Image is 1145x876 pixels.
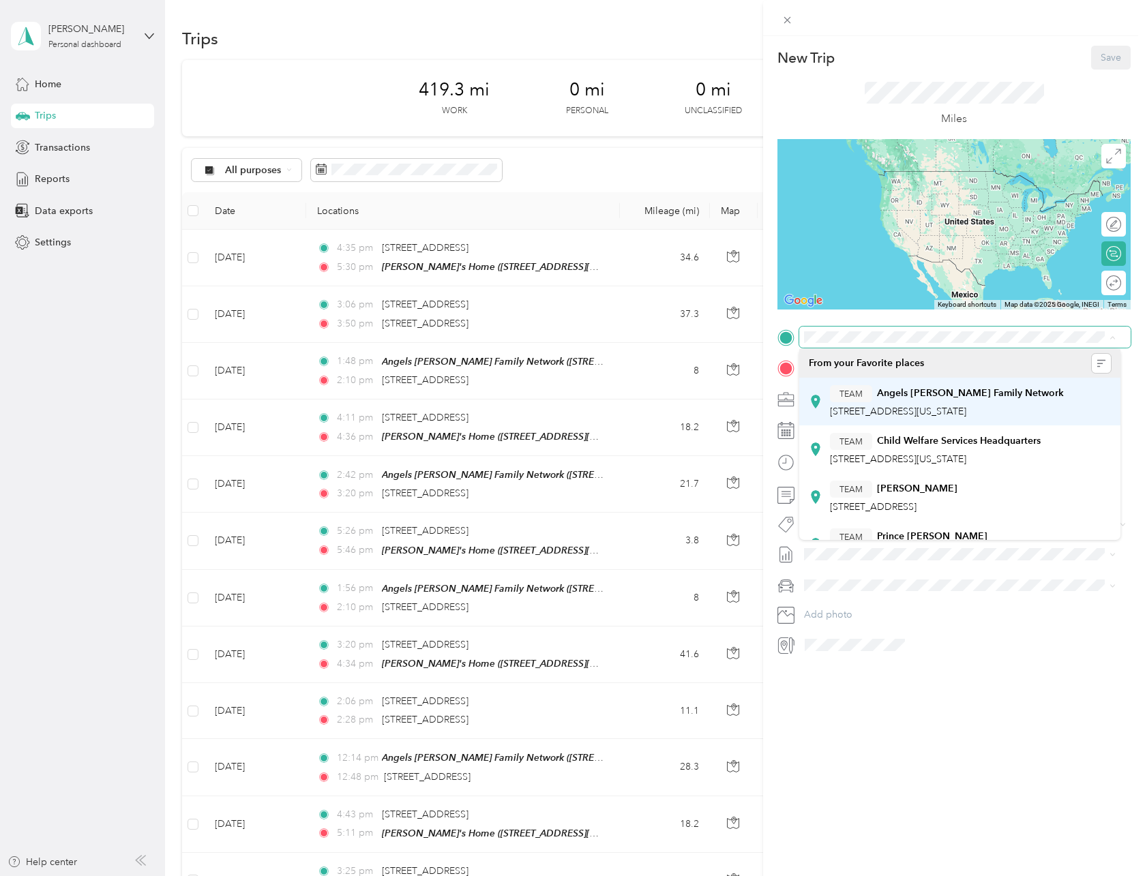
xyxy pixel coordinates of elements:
[830,481,872,498] button: TEAM
[938,300,996,309] button: Keyboard shortcuts
[781,292,826,309] img: Google
[839,530,863,543] span: TEAM
[877,483,957,495] strong: [PERSON_NAME]
[1005,301,1099,308] span: Map data ©2025 Google, INEGI
[781,292,826,309] a: Open this area in Google Maps (opens a new window)
[799,605,1131,624] button: Add photo
[830,385,872,402] button: TEAM
[830,528,872,545] button: TEAM
[830,433,872,450] button: TEAM
[777,48,835,67] p: New Trip
[877,387,1064,399] strong: Angels [PERSON_NAME] Family Network
[1069,800,1145,876] iframe: Everlance-gr Chat Button Frame
[839,387,863,399] span: TEAM
[877,530,987,543] strong: Prince [PERSON_NAME]
[830,453,966,465] span: [STREET_ADDRESS][US_STATE]
[809,357,924,369] span: From your Favorite places
[839,435,863,447] span: TEAM
[830,406,966,417] span: [STREET_ADDRESS][US_STATE]
[877,435,1041,447] strong: Child Welfare Services Headquarters
[941,110,967,127] p: Miles
[839,483,863,495] span: TEAM
[830,501,917,513] span: [STREET_ADDRESS]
